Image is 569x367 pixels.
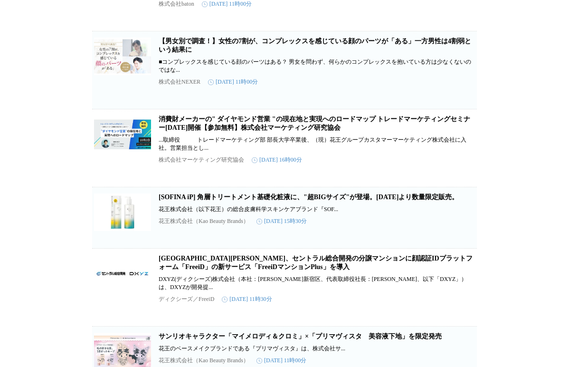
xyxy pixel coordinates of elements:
p: ...取締役 トレードマーケティング部 部長大学卒業後、（現）花王グループカスタマーマーケティング株式会社に入社。営業担当とし... [159,136,475,152]
p: 花王のベースメイクブランドである『プリマヴィスタ』は、株式会社サ... [159,345,475,353]
time: [DATE] 11時30分 [222,295,272,303]
time: [DATE] 16時00分 [252,156,302,164]
img: [SOFINA iP] 角層トリートメント基礎化粧液に、"超BIGサイズ"が登場。2025年9月27日（土）より数量限定販売。 [94,193,151,231]
a: [SOFINA iP] 角層トリートメント基礎化粧液に、"超BIGサイズ"が登場。[DATE]より数量限定販売。 [159,193,458,201]
p: 株式会社NEXER [159,78,200,86]
p: DXYZ(ディクシーズ)株式会社（本社：[PERSON_NAME]新宿区、代表取締役社長：[PERSON_NAME]、以下「DXYZ」）は、DXYZが開発提... [159,275,475,291]
a: [GEOGRAPHIC_DATA][PERSON_NAME]、セントラル総合開発の分譲マンションに顔認証IDプラットフォーム「FreeiD」の新サービス「FreeiDマンションPlus」を導入 [159,255,473,270]
a: 消費財メーカーの" ダイヤモンド営業 "の現在地と実現へのロードマップ トレードマーケティングセミナー[DATE]開催【参加無料】株式会社マーケティング研究協会 [159,116,470,131]
img: 消費財メーカーの" ダイヤモンド営業 "の現在地と実現へのロードマップ トレードマーケティングセミナー10月2日開催【参加無料】株式会社マーケティング研究協会 [94,115,151,153]
p: 花王株式会社（以下花王）の総合皮膚科学スキンケアブランド『SOF... [159,205,475,213]
p: ディクシーズ／FreeiD [159,295,214,303]
p: ■コンプレックスを感じている顔のパーツはある？ 男女を問わず、何らかのコンプレックスを抱いている方は少なくないのではな... [159,58,475,74]
img: 【男女別で調査！】女性の7割が、コンプレックスを感じている顔のパーツが「ある」一方男性は4割弱という結果に [94,37,151,75]
a: 【男女別で調査！】女性の7割が、コンプレックスを感じている顔のパーツが「ある」一方男性は4割弱という結果に [159,38,471,53]
p: 花王株式会社（Kao Beauty Brands） [159,357,249,365]
time: [DATE] 11時00分 [208,78,258,86]
img: 埼玉県初、セントラル総合開発の分譲マンションに顔認証IDプラットフォーム「FreeiD」の新サービス「FreeiDマンションPlus」を導入 [94,254,151,292]
time: [DATE] 11時00分 [256,357,306,365]
p: 花王株式会社（Kao Beauty Brands） [159,217,249,225]
p: 株式会社マーケティング研究協会 [159,156,244,164]
a: サンリオキャラクター「マイメロディ＆クロミ」×「プリマヴィスタ 美容液下地」を限定発売 [159,333,442,340]
time: [DATE] 15時30分 [256,217,307,225]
